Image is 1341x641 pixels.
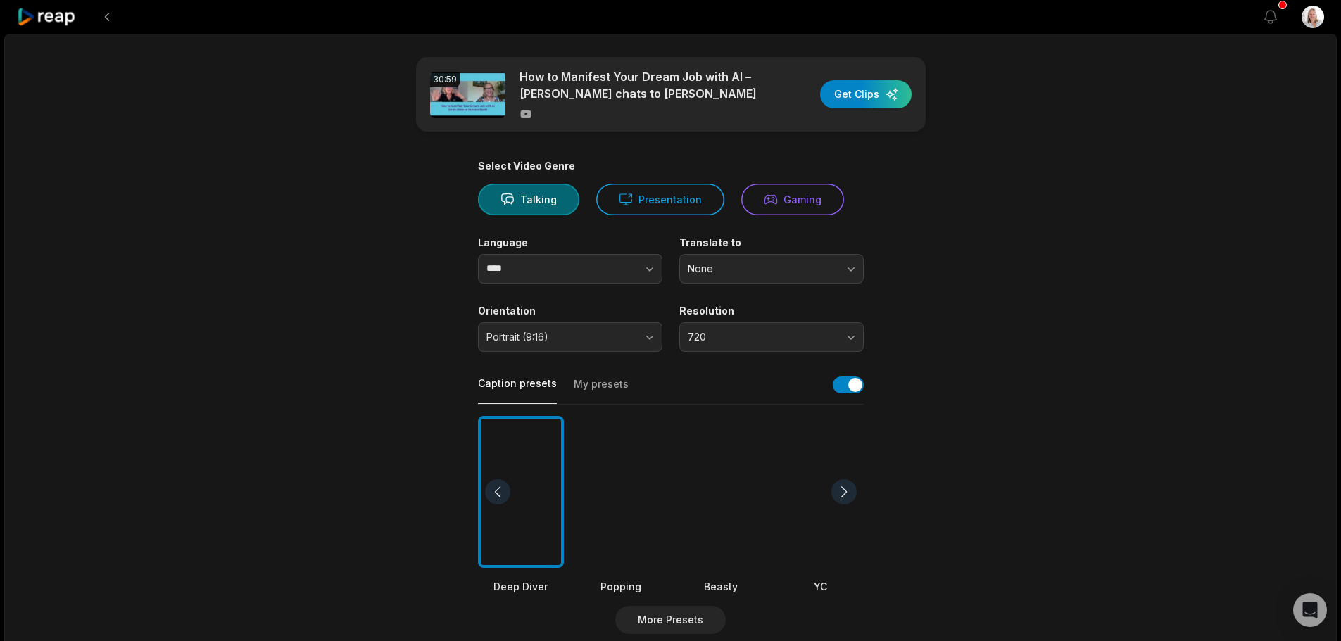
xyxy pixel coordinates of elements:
button: Presentation [596,184,724,215]
span: 720 [688,331,836,343]
label: Orientation [478,305,662,317]
label: Language [478,236,662,249]
div: Open Intercom Messenger [1293,593,1327,627]
div: Beasty [678,579,764,594]
div: Select Video Genre [478,160,864,172]
button: None [679,254,864,284]
button: Talking [478,184,579,215]
p: How to Manifest Your Dream Job with AI – [PERSON_NAME] chats to [PERSON_NAME] [520,68,762,102]
button: My presets [574,377,629,404]
button: More Presets [615,606,726,634]
div: 30:59 [430,72,460,87]
div: Deep Diver [478,579,564,594]
label: Resolution [679,305,864,317]
div: YC [778,579,864,594]
button: 720 [679,322,864,352]
button: Gaming [741,184,844,215]
label: Translate to [679,236,864,249]
span: Portrait (9:16) [486,331,634,343]
div: Popping [578,579,664,594]
button: Caption presets [478,376,557,404]
button: Get Clips [820,80,912,108]
span: None [688,262,836,275]
button: Portrait (9:16) [478,322,662,352]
